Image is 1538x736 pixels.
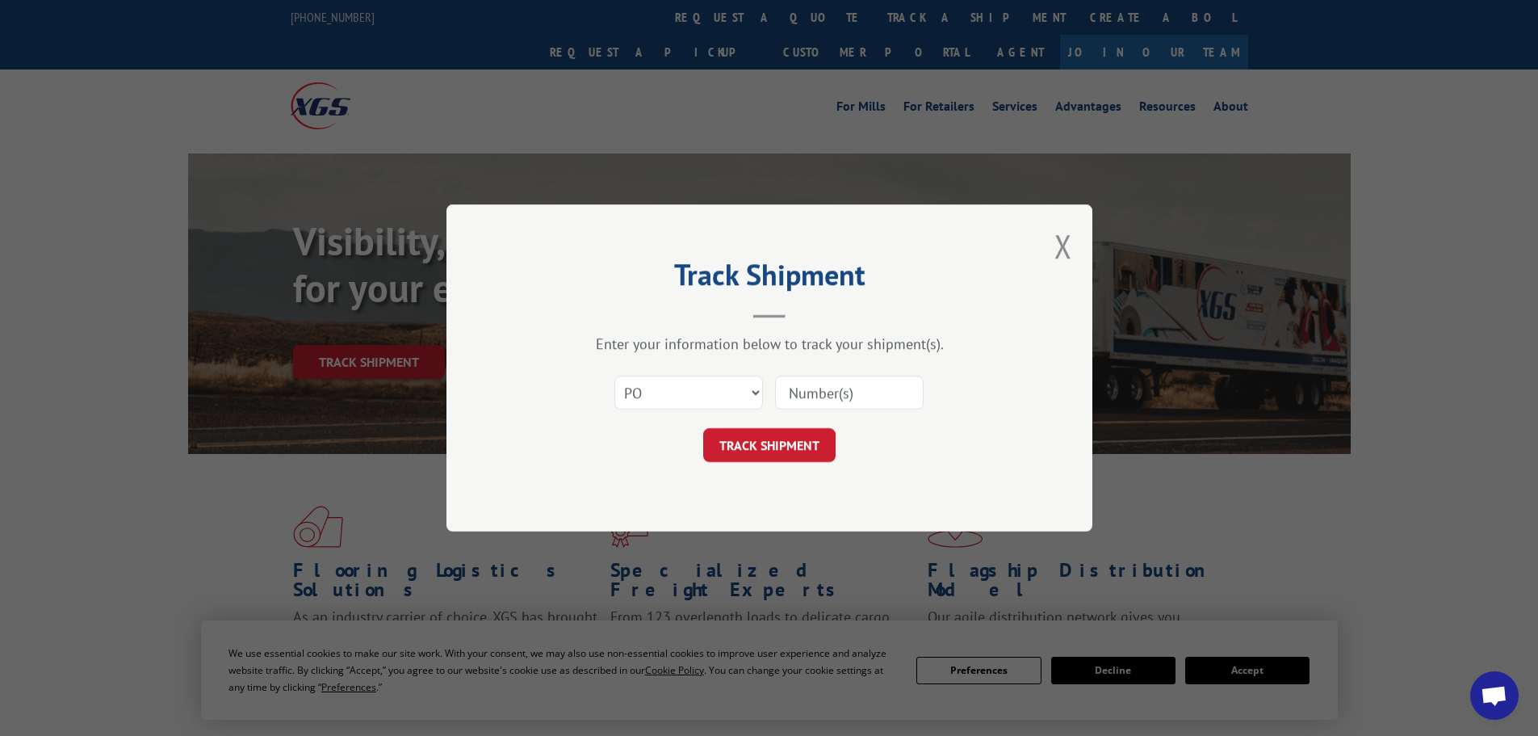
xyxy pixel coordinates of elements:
button: TRACK SHIPMENT [703,428,836,462]
div: Enter your information below to track your shipment(s). [527,334,1012,353]
h2: Track Shipment [527,263,1012,294]
button: Close modal [1054,225,1072,267]
input: Number(s) [775,376,924,410]
div: Open chat [1470,671,1519,720]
